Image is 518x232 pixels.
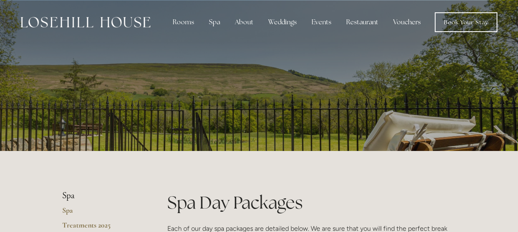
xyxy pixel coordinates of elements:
a: Vouchers [387,14,427,30]
div: Rooms [166,14,201,30]
a: Book Your Stay [435,12,497,32]
div: Spa [202,14,227,30]
li: Spa [62,190,141,201]
div: Events [305,14,338,30]
div: Restaurant [340,14,385,30]
img: Losehill House [21,17,150,28]
div: About [228,14,260,30]
a: Spa [62,206,141,220]
h1: Spa Day Packages [167,190,456,215]
div: Weddings [262,14,303,30]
